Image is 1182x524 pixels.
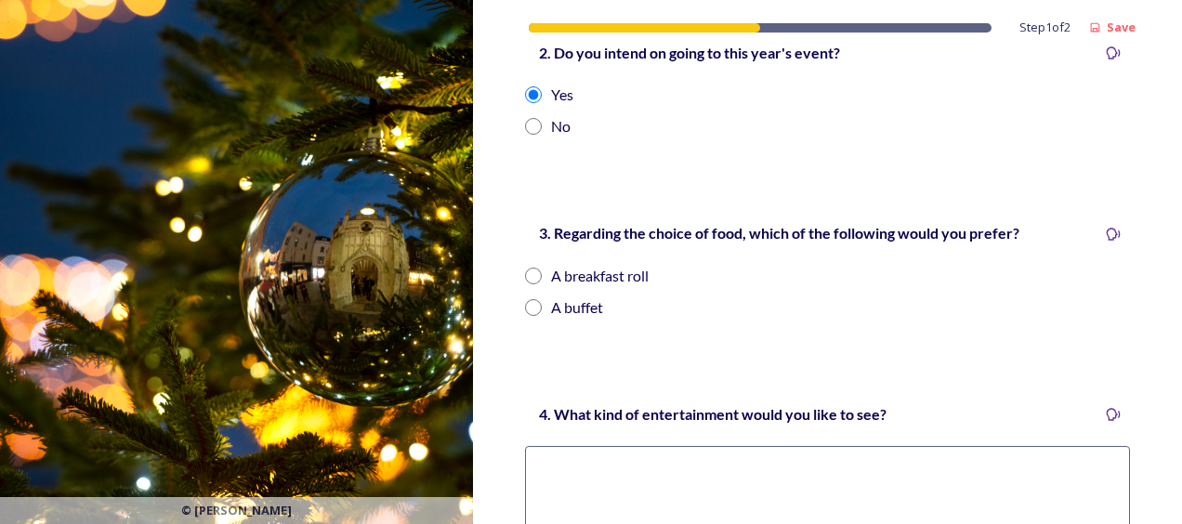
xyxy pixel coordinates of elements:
strong: 2. Do you intend on going to this year's event? [539,44,840,61]
strong: Save [1107,19,1136,35]
strong: 3. Regarding the choice of food, which of the following would you prefer? [539,224,1019,242]
div: A buffet [551,296,603,319]
div: No [551,115,571,138]
div: Yes [551,84,573,106]
div: A breakfast roll [551,265,649,287]
strong: 4. What kind of entertainment would you like to see? [539,405,886,423]
span: Step 1 of 2 [1019,19,1070,36]
span: © [PERSON_NAME] [181,502,292,519]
